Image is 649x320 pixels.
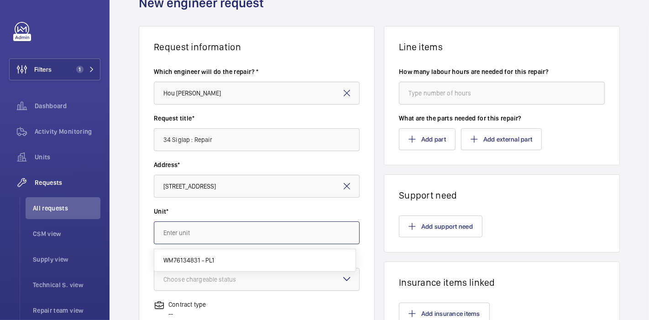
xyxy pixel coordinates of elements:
[399,67,605,76] label: How many labour hours are needed for this repair?
[154,67,360,76] label: Which engineer will do the repair? *
[399,215,482,237] button: Add support need
[33,204,100,213] span: All requests
[154,175,360,198] input: Enter address
[154,128,360,151] input: Type request title
[154,41,360,52] h1: Request information
[9,58,100,80] button: Filters1
[154,207,360,216] label: Unit*
[33,280,100,289] span: Technical S. view
[76,66,84,73] span: 1
[399,41,605,52] h1: Line items
[35,152,100,162] span: Units
[168,309,206,318] p: --
[168,300,206,309] p: Contract type
[35,101,100,110] span: Dashboard
[35,127,100,136] span: Activity Monitoring
[154,82,360,105] input: Select engineer
[163,275,259,284] div: Choose chargeable status
[33,306,100,315] span: Repair team view
[33,255,100,264] span: Supply view
[399,277,605,288] h1: Insurance items linked
[35,178,100,187] span: Requests
[399,82,605,105] input: Type number of hours
[34,65,52,74] span: Filters
[399,128,455,150] button: Add part
[399,114,605,123] label: What are the parts needed for this repair?
[163,256,215,265] span: WM76134831 - PL1
[399,189,605,201] h1: Support need
[154,114,360,123] label: Request title*
[461,128,542,150] button: Add external part
[154,221,360,244] input: Enter unit
[33,229,100,238] span: CSM view
[154,160,360,169] label: Address*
